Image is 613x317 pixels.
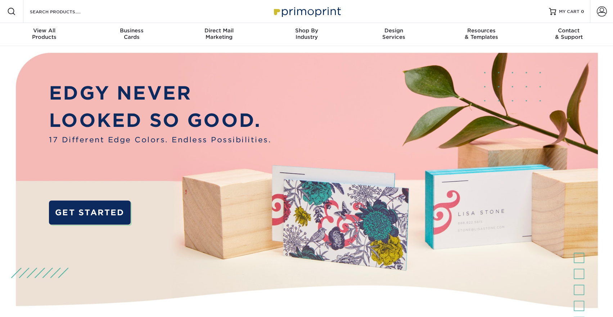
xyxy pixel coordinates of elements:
[175,27,263,34] span: Direct Mail
[263,27,350,40] div: Industry
[559,9,580,15] span: MY CART
[263,23,350,46] a: Shop ByIndustry
[581,9,584,14] span: 0
[88,27,175,40] div: Cards
[1,27,88,40] div: Products
[525,27,613,40] div: & Support
[49,201,130,225] a: GET STARTED
[1,23,88,46] a: View AllProducts
[350,27,438,40] div: Services
[438,23,525,46] a: Resources& Templates
[525,27,613,34] span: Contact
[350,23,438,46] a: DesignServices
[263,27,350,34] span: Shop By
[1,27,88,34] span: View All
[175,27,263,40] div: Marketing
[438,27,525,40] div: & Templates
[49,79,271,107] p: EDGY NEVER
[49,134,271,146] span: 17 Different Edge Colors. Endless Possibilities.
[88,23,175,46] a: BusinessCards
[49,107,271,134] p: LOOKED SO GOOD.
[88,27,175,34] span: Business
[29,7,99,16] input: SEARCH PRODUCTS.....
[271,4,343,19] img: Primoprint
[438,27,525,34] span: Resources
[175,23,263,46] a: Direct MailMarketing
[350,27,438,34] span: Design
[525,23,613,46] a: Contact& Support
